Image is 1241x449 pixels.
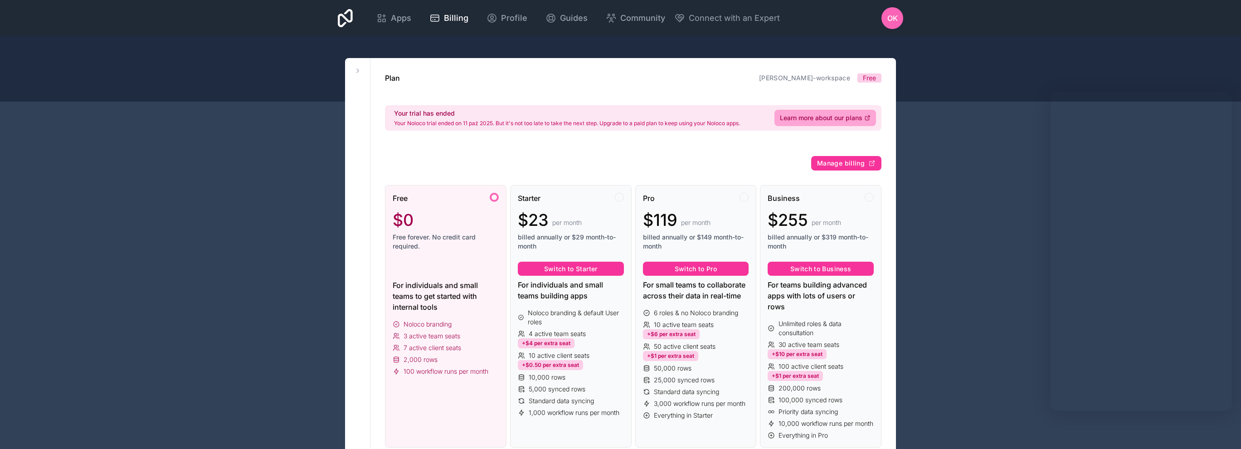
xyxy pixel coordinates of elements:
span: 1,000 workflow runs per month [529,408,619,417]
span: Everything in Starter [654,411,713,420]
span: Noloco branding [404,320,452,329]
span: 4 active team seats [529,329,586,338]
span: billed annually or $319 month-to-month [768,233,874,251]
span: 100 workflow runs per month [404,367,488,376]
a: Apps [369,8,419,28]
span: Free forever. No credit card required. [393,233,499,251]
span: 25,000 synced rows [654,376,715,385]
div: For teams building advanced apps with lots of users or rows [768,279,874,312]
button: Switch to Business [768,262,874,276]
span: per month [812,218,841,227]
span: $119 [643,211,677,229]
button: Manage billing [811,156,881,171]
button: Switch to Starter [518,262,624,276]
span: Free [863,73,876,83]
div: For individuals and small teams building apps [518,279,624,301]
span: per month [681,218,711,227]
h2: Your trial has ended [394,109,740,118]
span: 200,000 rows [779,384,821,393]
span: 30 active team seats [779,340,839,349]
span: Community [620,12,665,24]
button: Switch to Pro [643,262,749,276]
span: Connect with an Expert [689,12,780,24]
span: Standard data syncing [654,387,719,396]
span: 10 active client seats [529,351,589,360]
div: For individuals and small teams to get started with internal tools [393,280,499,312]
span: 50,000 rows [654,364,691,373]
span: Free [393,193,408,204]
a: Profile [479,8,535,28]
span: Manage billing [817,159,865,167]
span: 3,000 workflow runs per month [654,399,745,408]
span: billed annually or $29 month-to-month [518,233,624,251]
span: Noloco branding & default User roles [528,308,623,327]
span: 3 active team seats [404,332,460,341]
a: Learn more about our plans [774,110,876,126]
span: $0 [393,211,414,229]
a: Guides [538,8,595,28]
span: 50 active client seats [654,342,715,351]
span: 2,000 rows [404,355,438,364]
span: Billing [444,12,468,24]
span: $23 [518,211,549,229]
span: Pro [643,193,655,204]
p: Your Noloco trial ended on 11 paź 2025. But it's not too late to take the next step. Upgrade to a... [394,120,740,127]
span: Unlimited roles & data consultation [779,319,874,337]
span: Standard data syncing [529,396,594,405]
iframe: Intercom live chat [1051,92,1232,411]
span: Apps [391,12,411,24]
span: 10,000 rows [529,373,565,382]
div: +$4 per extra seat [518,338,574,348]
span: 6 roles & no Noloco branding [654,308,738,317]
span: Learn more about our plans [780,113,862,122]
span: Priority data syncing [779,407,838,416]
a: [PERSON_NAME]-workspace [759,74,850,82]
span: 7 active client seats [404,343,461,352]
a: Community [599,8,672,28]
span: 100 active client seats [779,362,843,371]
span: billed annually or $149 month-to-month [643,233,749,251]
span: Profile [501,12,527,24]
span: 100,000 synced rows [779,395,842,405]
div: +$6 per extra seat [643,329,700,339]
span: 10 active team seats [654,320,714,329]
span: 10,000 workflow runs per month [779,419,873,428]
span: OK [887,13,898,24]
div: +$1 per extra seat [768,371,823,381]
a: Billing [422,8,476,28]
span: Starter [518,193,540,204]
span: per month [552,218,582,227]
h1: Plan [385,73,400,83]
span: $255 [768,211,808,229]
span: 5,000 synced rows [529,385,585,394]
span: Business [768,193,800,204]
span: Everything in Pro [779,431,828,440]
div: +$1 per extra seat [643,351,698,361]
div: +$10 per extra seat [768,349,827,359]
span: Guides [560,12,588,24]
div: +$0.50 per extra seat [518,360,583,370]
button: Connect with an Expert [674,12,780,24]
div: For small teams to collaborate across their data in real-time [643,279,749,301]
iframe: Intercom live chat [1210,418,1232,440]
